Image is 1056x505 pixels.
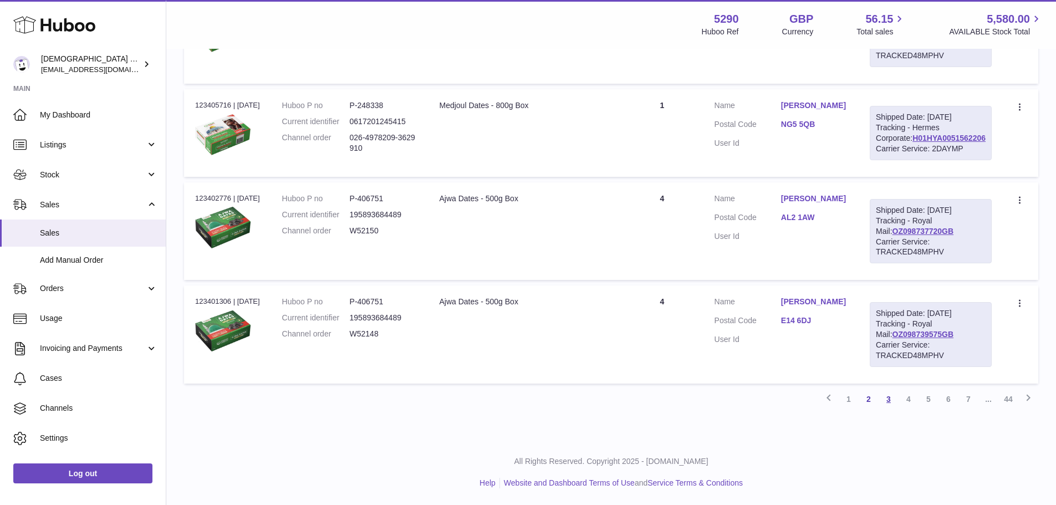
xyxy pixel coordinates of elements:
a: 5 [919,389,938,409]
span: Channels [40,403,157,414]
div: Ajwa Dates - 500g Box [439,193,610,204]
a: AL2 1AW [781,212,848,223]
td: 1 [621,89,703,177]
dt: Current identifier [282,313,350,323]
dt: Name [715,100,781,114]
a: 2 [859,389,879,409]
a: 44 [998,389,1018,409]
dt: Channel order [282,132,350,154]
dt: Name [715,193,781,207]
dd: 195893684489 [350,210,417,220]
a: NG5 5QB [781,119,848,130]
a: 1 [839,389,859,409]
div: 123405716 | [DATE] [195,100,260,110]
div: Medjoul Dates - 800g Box [439,100,610,111]
a: 56.15 Total sales [856,12,906,37]
div: [DEMOGRAPHIC_DATA] Charity [41,54,141,75]
a: 6 [938,389,958,409]
dt: Huboo P no [282,193,350,204]
span: Total sales [856,27,906,37]
a: E14 6DJ [781,315,848,326]
dd: P-406751 [350,193,417,204]
span: 56.15 [865,12,893,27]
a: Website and Dashboard Terms of Use [504,478,635,487]
td: 4 [621,285,703,383]
dt: Postal Code [715,315,781,329]
a: Help [479,478,496,487]
strong: GBP [789,12,813,27]
div: Shipped Date: [DATE] [876,308,986,319]
span: My Dashboard [40,110,157,120]
div: Tracking - Royal Mail: [870,302,992,366]
span: Cases [40,373,157,384]
dt: Current identifier [282,116,350,127]
div: Tracking - Hermes Corporate: [870,106,992,160]
td: 4 [621,182,703,280]
dd: 0617201245415 [350,116,417,127]
a: Service Terms & Conditions [647,478,743,487]
dt: Name [715,297,781,310]
div: Shipped Date: [DATE] [876,205,986,216]
span: Sales [40,200,146,210]
span: AVAILABLE Stock Total [949,27,1043,37]
dd: 195893684489 [350,313,417,323]
a: 5,580.00 AVAILABLE Stock Total [949,12,1043,37]
a: OZ098737720GB [892,227,954,236]
dd: 026-4978209-3629910 [350,132,417,154]
a: [PERSON_NAME] [781,193,848,204]
dt: User Id [715,334,781,345]
dt: Channel order [282,226,350,236]
img: 1644521407.png [195,207,251,248]
span: [EMAIL_ADDRESS][DOMAIN_NAME] [41,65,163,74]
span: Sales [40,228,157,238]
div: 123401306 | [DATE] [195,297,260,307]
span: ... [978,389,998,409]
div: Huboo Ref [702,27,739,37]
a: H01HYA0051562206 [912,134,986,142]
span: Stock [40,170,146,180]
a: 3 [879,389,899,409]
dd: W52150 [350,226,417,236]
img: info@muslimcharity.org.uk [13,56,30,73]
span: Orders [40,283,146,294]
span: Listings [40,140,146,150]
dt: Channel order [282,329,350,339]
dd: P-406751 [350,297,417,307]
div: Carrier Service: TRACKED48MPHV [876,340,986,361]
div: Tracking - Royal Mail: [870,199,992,263]
div: Carrier Service: TRACKED48MPHV [876,40,986,61]
span: Settings [40,433,157,443]
div: 123402776 | [DATE] [195,193,260,203]
span: Invoicing and Payments [40,343,146,354]
dt: Huboo P no [282,100,350,111]
div: Shipped Date: [DATE] [876,112,986,123]
span: Usage [40,313,157,324]
span: 5,580.00 [987,12,1030,27]
div: Carrier Service: 2DAYMP [876,144,986,154]
strong: 5290 [714,12,739,27]
div: Currency [782,27,814,37]
dt: Postal Code [715,119,781,132]
dt: Huboo P no [282,297,350,307]
dd: P-248338 [350,100,417,111]
dt: Postal Code [715,212,781,226]
dt: User Id [715,138,781,149]
div: Ajwa Dates - 500g Box [439,297,610,307]
a: 4 [899,389,919,409]
img: 1644521407.png [195,310,251,351]
div: Carrier Service: TRACKED48MPHV [876,237,986,258]
a: 7 [958,389,978,409]
a: Log out [13,463,152,483]
li: and [500,478,743,488]
img: 52901644521444.png [195,114,251,155]
a: OZ098739575GB [892,330,954,339]
dt: User Id [715,231,781,242]
a: [PERSON_NAME] [781,297,848,307]
p: All Rights Reserved. Copyright 2025 - [DOMAIN_NAME] [175,456,1047,467]
span: Add Manual Order [40,255,157,266]
dd: W52148 [350,329,417,339]
a: [PERSON_NAME] [781,100,848,111]
dt: Current identifier [282,210,350,220]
